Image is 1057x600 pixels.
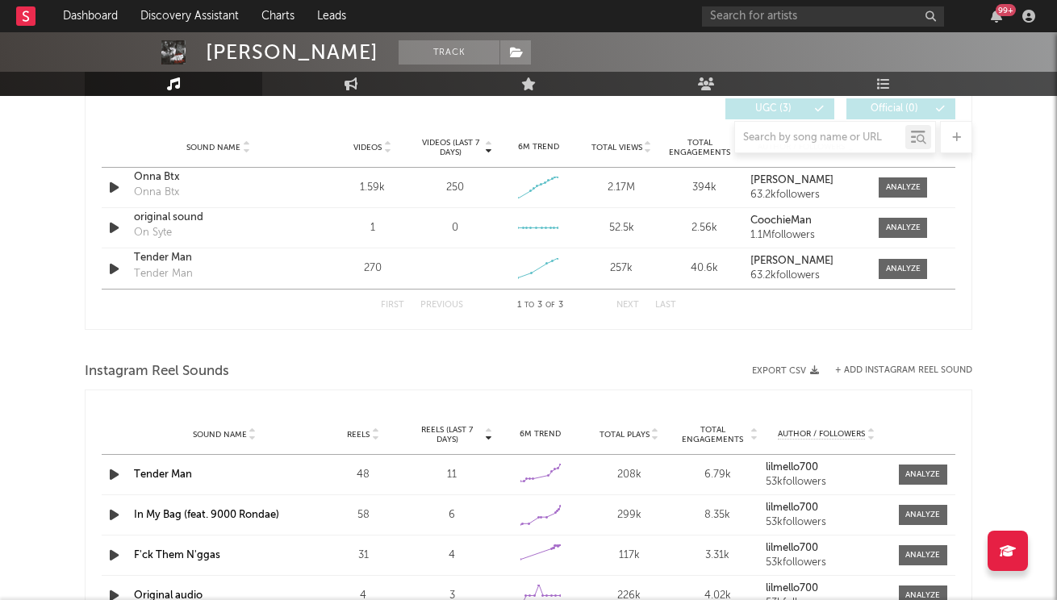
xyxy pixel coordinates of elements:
div: 2.56k [667,220,742,236]
div: 2.17M [584,180,659,196]
strong: [PERSON_NAME] [750,256,833,266]
button: Official(0) [846,98,955,119]
span: of [545,302,555,309]
a: Onna Btx [134,169,303,185]
button: Previous [420,301,463,310]
button: UGC(3) [725,98,834,119]
div: 11 [412,467,492,483]
div: 1.1M followers [750,230,863,241]
div: 40.6k [667,260,742,277]
a: In My Bag (feat. 9000 Rondae) [134,510,279,520]
span: Instagram Reel Sounds [85,362,229,381]
div: 53k followers [766,557,887,569]
strong: lilmello700 [766,543,818,553]
a: lilmello700 [766,502,887,514]
div: 394k [667,180,742,196]
button: Track [399,40,499,65]
div: 299k [589,507,670,523]
div: 6 [412,507,492,523]
button: 99+ [991,10,1002,23]
div: 48 [323,467,403,483]
a: Tender Man [134,250,303,266]
div: 99 + [996,4,1016,16]
div: 8.35k [678,507,758,523]
a: F'ck Them N'ggas [134,550,220,560]
button: Last [655,301,676,310]
div: On Syte [134,225,172,241]
div: 250 [446,180,464,196]
a: [PERSON_NAME] [750,256,863,267]
strong: lilmello700 [766,583,818,594]
a: lilmello700 [766,583,887,594]
button: Export CSV [752,366,819,376]
div: 6.79k [678,467,758,483]
div: 58 [323,507,403,523]
div: 1.59k [335,180,410,196]
div: 53k followers [766,477,887,488]
span: Reels (last 7 days) [412,425,483,444]
a: original sound [134,210,303,226]
div: 52.5k [584,220,659,236]
span: Total Engagements [678,425,749,444]
div: 4 [412,548,492,564]
div: 53k followers [766,517,887,528]
a: lilmello700 [766,462,887,473]
div: 117k [589,548,670,564]
button: Next [616,301,639,310]
div: 1 [335,220,410,236]
strong: [PERSON_NAME] [750,175,833,185]
div: 257k [584,260,659,277]
div: 63.2k followers [750,270,863,281]
div: Onna Btx [134,185,179,201]
div: 1 3 3 [495,296,584,315]
span: UGC ( 3 ) [736,104,810,114]
span: Official ( 0 ) [857,104,931,114]
strong: lilmello700 [766,462,818,473]
input: Search by song name or URL [735,131,905,144]
a: CoochieMan [750,215,863,227]
button: First [381,301,404,310]
a: lilmello700 [766,543,887,554]
span: Reels [347,430,370,440]
div: 3.31k [678,548,758,564]
a: Tender Man [134,469,192,480]
a: [PERSON_NAME] [750,175,863,186]
div: 270 [335,260,410,277]
strong: lilmello700 [766,502,818,513]
div: Tender Man [134,266,193,282]
button: + Add Instagram Reel Sound [835,366,972,375]
div: + Add Instagram Reel Sound [819,366,972,375]
strong: CoochieMan [750,215,812,226]
span: to [524,302,534,309]
div: 63.2k followers [750,190,863,201]
div: 208k [589,467,670,483]
div: [PERSON_NAME] [206,40,378,65]
input: Search for artists [702,6,944,27]
span: Total Plays [600,430,650,440]
div: 6M Trend [500,428,581,440]
div: 0 [452,220,458,236]
span: Sound Name [193,430,247,440]
div: 31 [323,548,403,564]
span: Author / Followers [778,429,865,440]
